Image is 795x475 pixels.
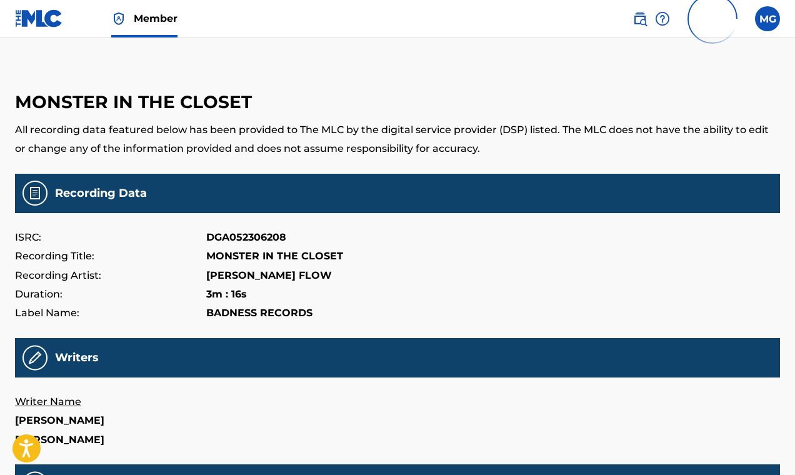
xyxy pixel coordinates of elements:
p: [PERSON_NAME] [15,431,206,449]
img: help [655,11,670,26]
h5: Recording Data [55,186,147,201]
p: MONSTER IN THE CLOSET [206,247,343,266]
p: Duration: [15,285,206,304]
p: All recording data featured below has been provided to The MLC by the digital service provider (D... [15,121,780,159]
p: 3m : 16s [206,285,247,304]
img: Recording Writers [22,345,47,371]
p: [PERSON_NAME] FLOW [206,266,332,285]
div: User Menu [755,6,780,31]
span: Member [134,11,177,26]
p: Recording Artist: [15,266,206,285]
p: DGA052306208 [206,228,286,247]
h3: MONSTER IN THE CLOSET [15,91,780,113]
div: Help [655,6,670,31]
h5: Writers [55,351,99,365]
p: [PERSON_NAME] [15,411,206,430]
a: Public Search [632,6,647,31]
p: Label Name: [15,304,206,322]
img: search [632,11,647,26]
img: Top Rightsholder [111,11,126,26]
img: MLC Logo [15,9,63,27]
img: Recording Data [22,181,47,206]
p: ISRC: [15,228,206,247]
p: BADNESS RECORDS [206,304,312,322]
p: Writer Name [15,392,206,411]
p: Recording Title: [15,247,206,266]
